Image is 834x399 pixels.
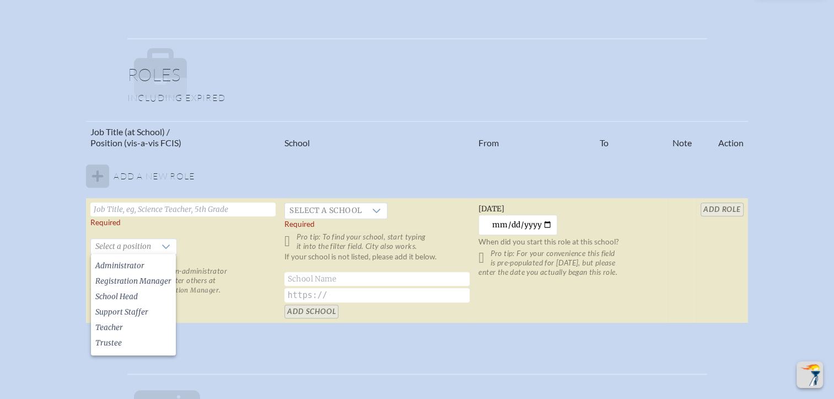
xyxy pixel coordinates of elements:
[91,289,176,305] li: School Head
[95,260,144,272] span: Administrator
[95,291,138,302] span: School Head
[90,218,121,227] label: Required
[95,322,123,333] span: Teacher
[284,288,470,302] input: https://
[280,121,474,153] th: School
[90,203,276,216] input: Job Title, eg, Science Teacher, 5th Grade
[127,66,707,92] h1: Roles
[284,252,437,271] label: If your school is not listed, please add it below.
[95,307,148,318] span: Support Staffer
[696,121,747,153] th: Action
[91,305,176,320] li: Support Staffer
[799,364,821,386] img: To the top
[91,274,176,289] li: Registration Manager
[95,276,171,287] span: Registration Manager
[95,338,122,349] span: Trustee
[668,121,696,153] th: Note
[284,272,470,286] input: School Name
[91,336,176,351] li: Trustee
[86,121,280,153] th: Job Title (at School) / Position (vis-a-vis FCIS)
[797,361,823,388] button: Scroll Top
[478,237,664,247] p: When did you start this role at this school?
[595,121,669,153] th: To
[285,203,366,219] span: Select a school
[284,220,315,229] label: Required
[127,92,707,103] p: Including expired
[150,286,219,294] span: Registration Manager
[478,249,664,277] p: Pro tip: For your convenience this field is pre-populated for [DATE], but please enter the date y...
[91,239,155,254] span: Select a position
[474,121,595,153] th: From
[91,320,176,336] li: Teacher
[284,232,470,251] p: Pro tip: To find your school, start typing it into the filter field. City also works.
[91,258,176,274] li: Administrator
[90,267,276,295] p: Pro tip: If you are a non-administrator with authority to register others at your school, select .
[91,254,176,355] ul: Option List
[478,204,504,214] span: [DATE]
